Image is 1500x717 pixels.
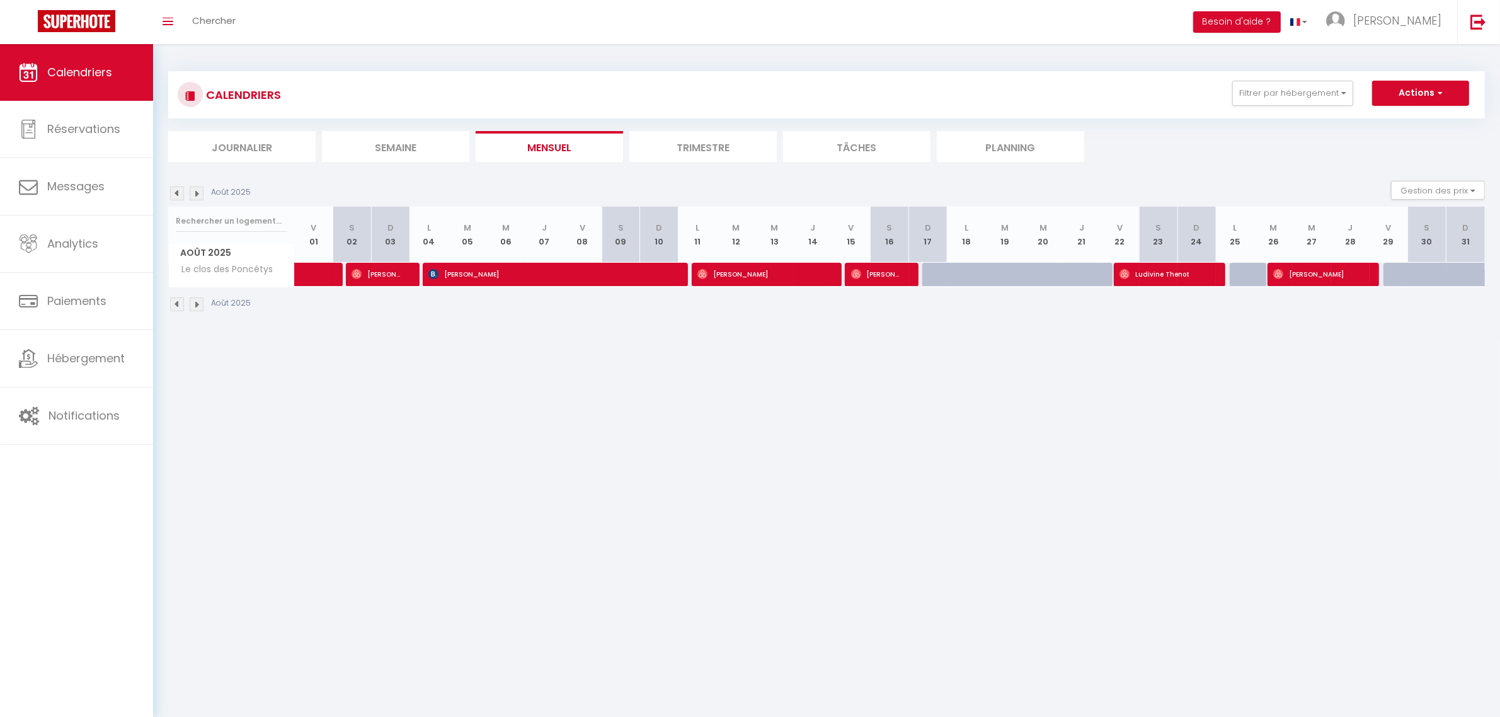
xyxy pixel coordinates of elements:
[1331,207,1370,263] th: 28
[1024,207,1062,263] th: 20
[1119,262,1209,286] span: Ludivine Thenot
[697,262,825,286] span: [PERSON_NAME]
[1233,222,1237,234] abbr: L
[476,131,623,162] li: Mensuel
[1254,207,1293,263] th: 26
[937,131,1084,162] li: Planning
[211,297,251,309] p: Août 2025
[732,222,740,234] abbr: M
[1308,222,1315,234] abbr: M
[563,207,602,263] th: 08
[909,207,948,263] th: 17
[770,222,778,234] abbr: M
[47,178,105,194] span: Messages
[47,350,125,366] span: Hébergement
[1463,222,1469,234] abbr: D
[203,81,281,109] h3: CALENDRIERS
[1446,207,1485,263] th: 31
[717,207,755,263] th: 12
[871,207,909,263] th: 16
[1039,222,1047,234] abbr: M
[794,207,832,263] th: 14
[47,121,120,137] span: Réservations
[1194,222,1200,234] abbr: D
[696,222,699,234] abbr: L
[169,244,294,262] span: Août 2025
[656,222,662,234] abbr: D
[352,262,403,286] span: [PERSON_NAME]
[1139,207,1177,263] th: 23
[678,207,717,263] th: 11
[1079,222,1084,234] abbr: J
[1062,207,1101,263] th: 21
[947,207,985,263] th: 18
[985,207,1024,263] th: 19
[525,207,563,263] th: 07
[387,222,394,234] abbr: D
[629,131,777,162] li: Trimestre
[925,222,931,234] abbr: D
[176,210,287,232] input: Rechercher un logement...
[1269,222,1277,234] abbr: M
[1372,81,1469,106] button: Actions
[602,207,640,263] th: 09
[1353,13,1441,28] span: [PERSON_NAME]
[618,222,624,234] abbr: S
[1177,207,1216,263] th: 24
[849,222,854,234] abbr: V
[1232,81,1353,106] button: Filtrer par hébergement
[502,222,510,234] abbr: M
[333,207,371,263] th: 02
[1117,222,1123,234] abbr: V
[965,222,968,234] abbr: L
[10,5,48,43] button: Ouvrir le widget de chat LiveChat
[192,14,236,27] span: Chercher
[1370,207,1408,263] th: 29
[1155,222,1161,234] abbr: S
[851,262,902,286] span: [PERSON_NAME]
[580,222,585,234] abbr: V
[1001,222,1009,234] abbr: M
[168,131,316,162] li: Journalier
[1101,207,1139,263] th: 22
[409,207,448,263] th: 04
[428,262,672,286] span: [PERSON_NAME]
[1348,222,1353,234] abbr: J
[38,10,115,32] img: Super Booking
[1391,181,1485,200] button: Gestion des prix
[295,207,333,263] th: 01
[171,263,277,277] span: Le clos des Poncétys
[1273,262,1363,286] span: [PERSON_NAME]
[1193,11,1281,33] button: Besoin d'aide ?
[47,236,98,251] span: Analytics
[486,207,525,263] th: 06
[1408,207,1446,263] th: 30
[832,207,871,263] th: 15
[810,222,815,234] abbr: J
[1293,207,1331,263] th: 27
[448,207,486,263] th: 05
[1386,222,1392,234] abbr: V
[47,64,112,80] span: Calendriers
[887,222,893,234] abbr: S
[311,222,316,234] abbr: V
[322,131,469,162] li: Semaine
[640,207,678,263] th: 10
[783,131,930,162] li: Tâches
[211,186,251,198] p: Août 2025
[542,222,547,234] abbr: J
[1470,14,1486,30] img: logout
[349,222,355,234] abbr: S
[371,207,409,263] th: 03
[1326,11,1345,30] img: ...
[755,207,794,263] th: 13
[1216,207,1254,263] th: 25
[1424,222,1430,234] abbr: S
[464,222,471,234] abbr: M
[47,293,106,309] span: Paiements
[427,222,431,234] abbr: L
[49,408,120,423] span: Notifications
